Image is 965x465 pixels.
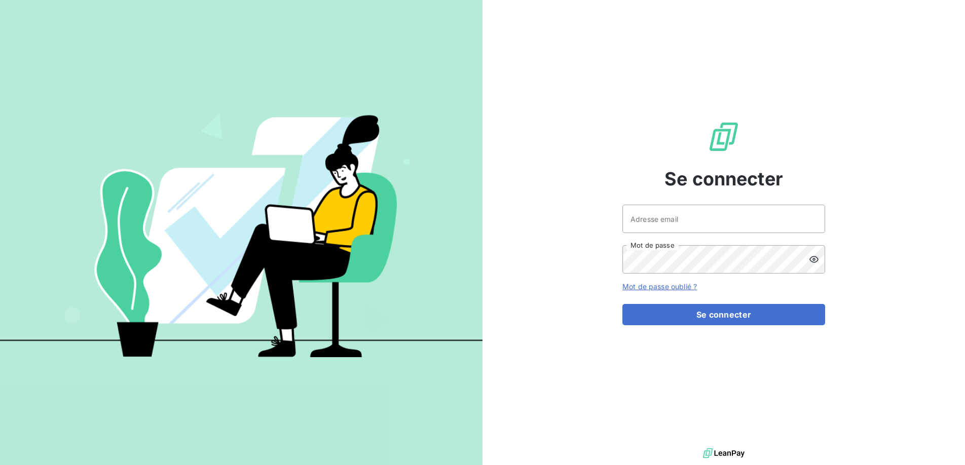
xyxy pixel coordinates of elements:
[708,121,740,153] img: Logo LeanPay
[622,282,697,291] a: Mot de passe oublié ?
[703,446,745,461] img: logo
[622,205,825,233] input: placeholder
[664,165,783,192] span: Se connecter
[622,304,825,325] button: Se connecter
